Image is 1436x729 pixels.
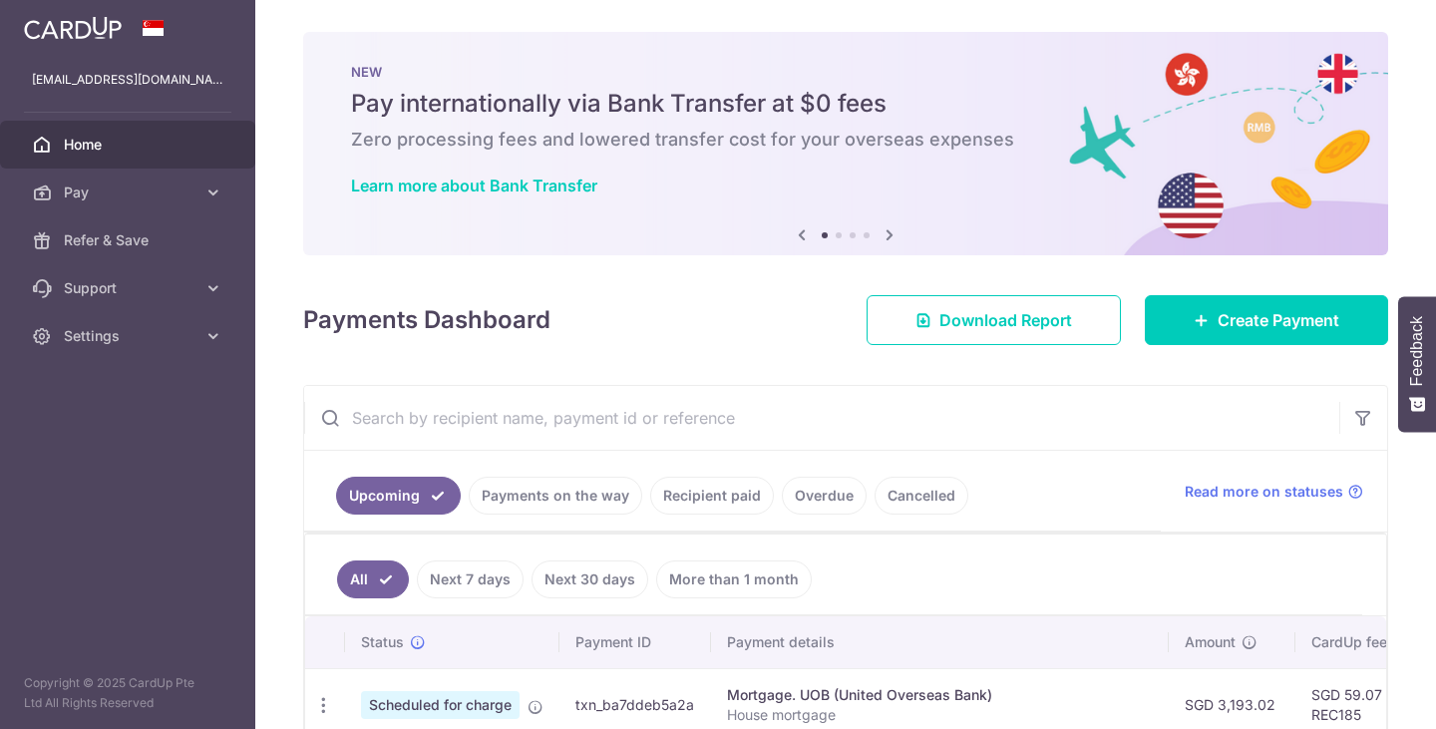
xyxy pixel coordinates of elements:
[711,616,1169,668] th: Payment details
[303,302,550,338] h4: Payments Dashboard
[727,705,1153,725] p: House mortgage
[361,691,520,719] span: Scheduled for charge
[1218,308,1339,332] span: Create Payment
[417,560,524,598] a: Next 7 days
[351,64,1340,80] p: NEW
[64,278,195,298] span: Support
[64,135,195,155] span: Home
[782,477,867,515] a: Overdue
[532,560,648,598] a: Next 30 days
[64,230,195,250] span: Refer & Save
[1185,482,1343,502] span: Read more on statuses
[351,176,597,195] a: Learn more about Bank Transfer
[875,477,968,515] a: Cancelled
[656,560,812,598] a: More than 1 month
[351,88,1340,120] h5: Pay internationally via Bank Transfer at $0 fees
[64,326,195,346] span: Settings
[1185,632,1236,652] span: Amount
[1408,316,1426,386] span: Feedback
[1185,482,1363,502] a: Read more on statuses
[650,477,774,515] a: Recipient paid
[1145,295,1388,345] a: Create Payment
[559,616,711,668] th: Payment ID
[303,32,1388,255] img: Bank transfer banner
[64,182,195,202] span: Pay
[336,477,461,515] a: Upcoming
[1311,632,1387,652] span: CardUp fee
[361,632,404,652] span: Status
[727,685,1153,705] div: Mortgage. UOB (United Overseas Bank)
[867,295,1121,345] a: Download Report
[304,386,1339,450] input: Search by recipient name, payment id or reference
[1398,296,1436,432] button: Feedback - Show survey
[939,308,1072,332] span: Download Report
[351,128,1340,152] h6: Zero processing fees and lowered transfer cost for your overseas expenses
[337,560,409,598] a: All
[24,16,122,40] img: CardUp
[469,477,642,515] a: Payments on the way
[32,70,223,90] p: [EMAIL_ADDRESS][DOMAIN_NAME]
